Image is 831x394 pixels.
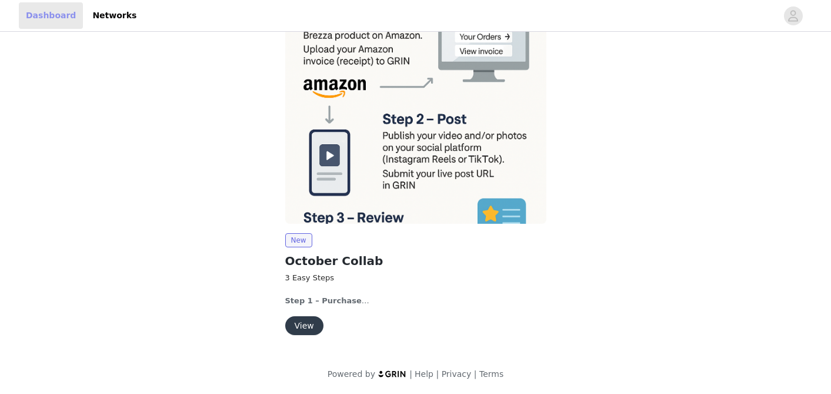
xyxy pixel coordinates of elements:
span: | [409,369,412,379]
img: logo [378,370,407,378]
div: avatar [787,6,799,25]
a: Help [415,369,433,379]
a: Privacy [442,369,472,379]
h2: October Collab [285,252,546,270]
a: Terms [479,369,503,379]
button: View [285,316,323,335]
h2: 3 Easy Steps [285,272,546,284]
span: Powered by [328,369,375,379]
a: Dashboard [19,2,83,29]
strong: Step 1 – Purchase [285,296,362,305]
img: Baby Brezza [285,28,546,224]
p: Buy any 1 (one) Baby Brezza product on . Upload your to GRIN. [285,295,546,307]
span: | [474,369,477,379]
a: Networks [85,2,143,29]
span: New [285,233,312,247]
a: View [285,322,323,330]
span: | [436,369,439,379]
